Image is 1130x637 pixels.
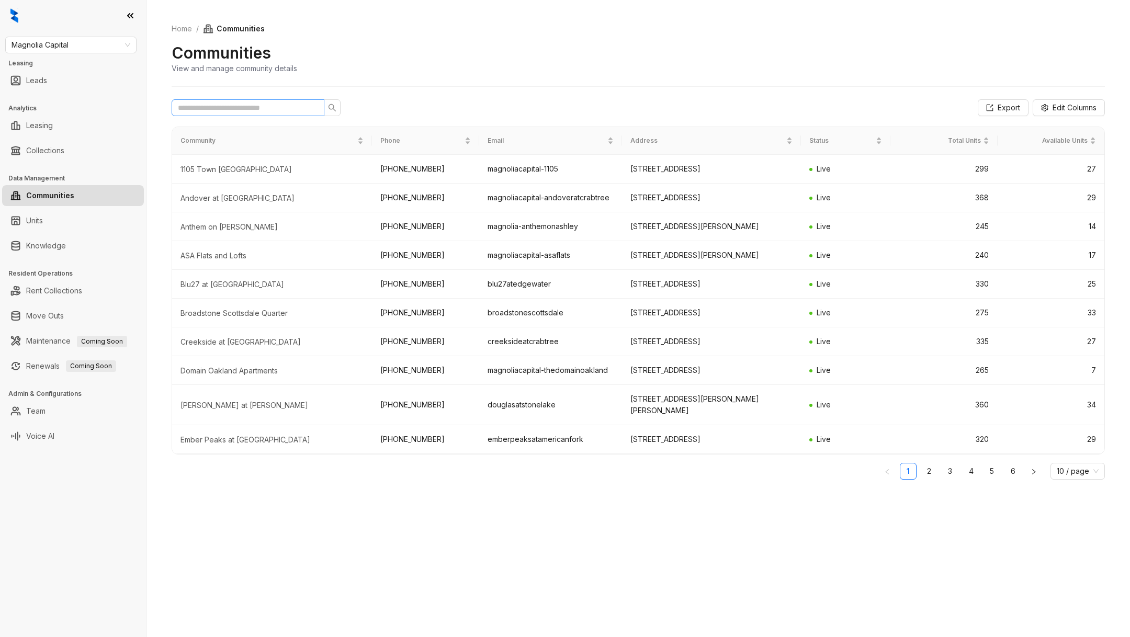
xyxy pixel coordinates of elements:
[809,136,874,146] span: Status
[900,463,917,480] li: 1
[1004,463,1021,480] li: 6
[2,70,144,91] li: Leads
[180,251,364,261] div: ASA Flats and Lofts
[1005,463,1021,479] a: 6
[622,127,800,155] th: Address
[890,356,997,385] td: 265
[479,212,622,241] td: magnolia-anthemonashley
[890,327,997,356] td: 335
[630,136,784,146] span: Address
[2,210,144,231] li: Units
[26,426,54,447] a: Voice AI
[180,366,364,376] div: Domain Oakland Apartments
[180,222,364,232] div: Anthem on Ashley
[622,212,800,241] td: [STREET_ADDRESS][PERSON_NAME]
[998,127,1105,155] th: Available Units
[2,115,144,136] li: Leasing
[479,299,622,327] td: broadstonescottsdale
[26,356,116,377] a: RenewalsComing Soon
[372,270,479,299] td: [PHONE_NUMBER]
[8,59,146,68] h3: Leasing
[26,280,82,301] a: Rent Collections
[942,463,958,479] a: 3
[890,184,997,212] td: 368
[884,469,890,475] span: left
[180,193,364,203] div: Andover at Crabtree
[372,184,479,212] td: [PHONE_NUMBER]
[2,235,144,256] li: Knowledge
[622,270,800,299] td: [STREET_ADDRESS]
[26,305,64,326] a: Move Outs
[1057,463,1099,479] span: 10 / page
[2,280,144,301] li: Rent Collections
[26,140,64,161] a: Collections
[2,140,144,161] li: Collections
[890,155,997,184] td: 299
[986,104,993,111] span: export
[817,435,831,443] span: Live
[997,270,1104,299] td: 25
[997,184,1104,212] td: 29
[66,360,116,372] span: Coming Soon
[1050,463,1105,480] div: Page Size
[479,127,622,155] th: Email
[622,356,800,385] td: [STREET_ADDRESS]
[26,401,46,422] a: Team
[1025,463,1042,480] button: right
[997,425,1104,454] td: 29
[817,308,831,317] span: Live
[622,184,800,212] td: [STREET_ADDRESS]
[900,463,916,479] a: 1
[10,8,18,23] img: logo
[372,299,479,327] td: [PHONE_NUMBER]
[997,241,1104,270] td: 17
[372,356,479,385] td: [PHONE_NUMBER]
[372,212,479,241] td: [PHONE_NUMBER]
[2,331,144,351] li: Maintenance
[978,99,1029,116] button: Export
[921,463,937,480] li: 2
[817,193,831,202] span: Live
[2,305,144,326] li: Move Outs
[1041,104,1048,111] span: setting
[8,269,146,278] h3: Resident Operations
[622,327,800,356] td: [STREET_ADDRESS]
[2,401,144,422] li: Team
[479,425,622,454] td: emberpeaksatamericanfork
[372,241,479,270] td: [PHONE_NUMBER]
[479,385,622,425] td: douglasatstonelake
[622,385,800,425] td: [STREET_ADDRESS][PERSON_NAME][PERSON_NAME]
[921,463,937,479] a: 2
[963,463,979,479] a: 4
[479,184,622,212] td: magnoliacapital-andoveratcrabtree
[180,279,364,290] div: Blu27 at Edgewater
[997,155,1104,184] td: 27
[169,23,194,35] a: Home
[328,104,336,112] span: search
[12,37,130,53] span: Magnolia Capital
[180,435,364,445] div: Ember Peaks at American Fork
[890,241,997,270] td: 240
[997,299,1104,327] td: 33
[372,425,479,454] td: [PHONE_NUMBER]
[890,299,997,327] td: 275
[26,185,74,206] a: Communities
[479,270,622,299] td: blu27atedgewater
[479,327,622,356] td: creeksideatcrabtree
[372,155,479,184] td: [PHONE_NUMBER]
[8,174,146,183] h3: Data Management
[180,400,364,411] div: Douglas at Stonelake
[817,251,831,259] span: Live
[372,327,479,356] td: [PHONE_NUMBER]
[2,356,144,377] li: Renewals
[180,136,355,146] span: Community
[942,463,958,480] li: 3
[622,425,800,454] td: [STREET_ADDRESS]
[997,212,1104,241] td: 14
[890,212,997,241] td: 245
[380,136,462,146] span: Phone
[172,43,271,63] h2: Communities
[890,270,997,299] td: 330
[622,299,800,327] td: [STREET_ADDRESS]
[8,389,146,399] h3: Admin & Configurations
